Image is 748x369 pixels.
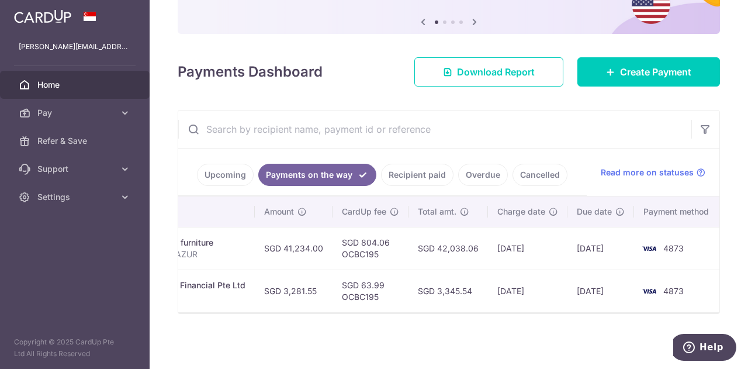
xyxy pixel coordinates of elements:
[178,111,691,148] input: Search by recipient name, payment id or reference
[37,163,115,175] span: Support
[14,9,71,23] img: CardUp
[255,227,333,270] td: SGD 41,234.00
[663,286,684,296] span: 4873
[601,167,705,178] a: Read more on statuses
[567,227,634,270] td: [DATE]
[258,164,376,186] a: Payments on the way
[634,196,723,227] th: Payment method
[408,270,488,312] td: SGD 3,345.54
[497,206,545,218] span: Charge date
[37,107,115,119] span: Pay
[512,164,567,186] a: Cancelled
[601,167,694,178] span: Read more on statuses
[577,57,720,87] a: Create Payment
[178,61,323,82] h4: Payments Dashboard
[264,206,294,218] span: Amount
[255,270,333,312] td: SGD 3,281.55
[458,164,508,186] a: Overdue
[638,284,661,298] img: Bank Card
[488,227,567,270] td: [DATE]
[37,191,115,203] span: Settings
[408,227,488,270] td: SGD 42,038.06
[620,65,691,79] span: Create Payment
[381,164,453,186] a: Recipient paid
[342,206,386,218] span: CardUp fee
[37,79,115,91] span: Home
[197,164,254,186] a: Upcoming
[19,41,131,53] p: [PERSON_NAME][EMAIL_ADDRESS][DOMAIN_NAME]
[673,334,736,363] iframe: Opens a widget where you can find more information
[333,227,408,270] td: SGD 804.06 OCBC195
[37,135,115,147] span: Refer & Save
[457,65,535,79] span: Download Report
[414,57,563,87] a: Download Report
[663,243,684,253] span: 4873
[333,270,408,312] td: SGD 63.99 OCBC195
[488,270,567,312] td: [DATE]
[418,206,456,218] span: Total amt.
[638,242,661,256] img: Bank Card
[577,206,612,218] span: Due date
[567,270,634,312] td: [DATE]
